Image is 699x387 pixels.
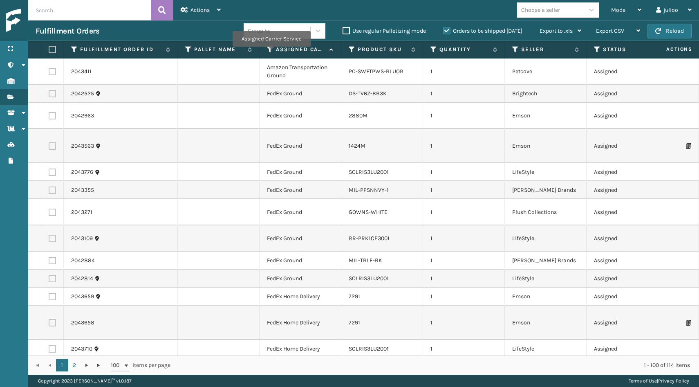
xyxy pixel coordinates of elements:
[443,27,522,34] label: Orders to be shipped [DATE]
[260,252,341,270] td: FedEx Ground
[596,27,624,34] span: Export CSV
[647,24,692,38] button: Reload
[71,67,92,76] a: 2043411
[349,209,388,216] a: GOWNS-WHITE
[358,46,407,53] label: Product SKU
[349,169,389,175] a: SCLRIS3LU2001
[505,306,587,340] td: Emson
[587,59,668,85] td: Assigned
[423,181,505,199] td: 1
[349,257,382,264] a: MIL-TBLE-BK
[349,275,389,282] a: SCLRIS3LU2001
[71,168,93,176] a: 2043776
[260,306,341,340] td: FedEx Home Delivery
[587,225,668,252] td: Assigned
[260,59,341,85] td: Amazon Transportation Ground
[423,306,505,340] td: 1
[111,361,123,369] span: 100
[182,361,690,369] div: 1 - 100 of 114 items
[260,270,341,288] td: FedEx Ground
[349,90,387,97] a: DS-TV6Z-BB3K
[349,345,389,352] a: SCLRIS3LU2001
[260,163,341,181] td: FedEx Ground
[6,9,80,32] img: logo
[505,129,587,163] td: Emson
[349,68,403,75] a: PC-SWFTPWS-BLUOR
[587,129,668,163] td: Assigned
[423,225,505,252] td: 1
[349,112,367,119] a: 2880M
[587,85,668,103] td: Assigned
[611,7,625,13] span: Mode
[71,256,95,265] a: 2042884
[587,340,668,358] td: Assigned
[587,181,668,199] td: Assigned
[521,46,571,53] label: Seller
[38,375,132,387] p: Copyright 2023 [PERSON_NAME]™ v 1.0.187
[505,225,587,252] td: LifeStyle
[36,26,99,36] h3: Fulfillment Orders
[587,306,668,340] td: Assigned
[423,129,505,163] td: 1
[505,59,587,85] td: Petcove
[260,103,341,129] td: FedEx Ground
[686,320,691,326] i: Print Packing Slip
[260,85,341,103] td: FedEx Ground
[587,252,668,270] td: Assigned
[71,292,94,301] a: 2043659
[423,85,505,103] td: 1
[81,359,93,371] a: Go to the next page
[686,143,691,149] i: Print Packing Slip
[349,187,389,193] a: MIL-PPSNNVY-1
[68,359,81,371] a: 2
[505,288,587,306] td: Emson
[71,90,94,98] a: 2042525
[71,208,92,216] a: 2043271
[587,103,668,129] td: Assigned
[71,186,94,194] a: 2043355
[71,112,94,120] a: 2042963
[587,288,668,306] td: Assigned
[587,163,668,181] td: Assigned
[439,46,489,53] label: Quantity
[260,199,341,225] td: FedEx Ground
[71,274,93,283] a: 2042814
[423,103,505,129] td: 1
[521,6,560,14] div: Choose a seller
[603,46,652,53] label: Status
[505,85,587,103] td: Brightech
[190,7,210,13] span: Actions
[641,43,697,56] span: Actions
[349,293,360,300] a: 7291
[71,345,92,353] a: 2043710
[587,270,668,288] td: Assigned
[80,46,162,53] label: Fulfillment Order Id
[540,27,573,34] span: Export to .xls
[505,103,587,129] td: Emson
[505,163,587,181] td: LifeStyle
[629,378,657,384] a: Terms of Use
[505,270,587,288] td: LifeStyle
[83,362,90,369] span: Go to the next page
[423,288,505,306] td: 1
[629,375,689,387] div: |
[587,199,668,225] td: Assigned
[276,46,325,53] label: Assigned Carrier Service
[111,359,170,371] span: items per page
[93,359,105,371] a: Go to the last page
[423,199,505,225] td: 1
[423,252,505,270] td: 1
[505,181,587,199] td: [PERSON_NAME] Brands
[423,163,505,181] td: 1
[96,362,102,369] span: Go to the last page
[71,142,94,150] a: 2043563
[505,199,587,225] td: Plush Collections
[349,319,360,326] a: 7291
[505,252,587,270] td: [PERSON_NAME] Brands
[658,378,689,384] a: Privacy Policy
[423,59,505,85] td: 1
[260,288,341,306] td: FedEx Home Delivery
[260,181,341,199] td: FedEx Ground
[260,129,341,163] td: FedEx Ground
[194,46,244,53] label: Pallet Name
